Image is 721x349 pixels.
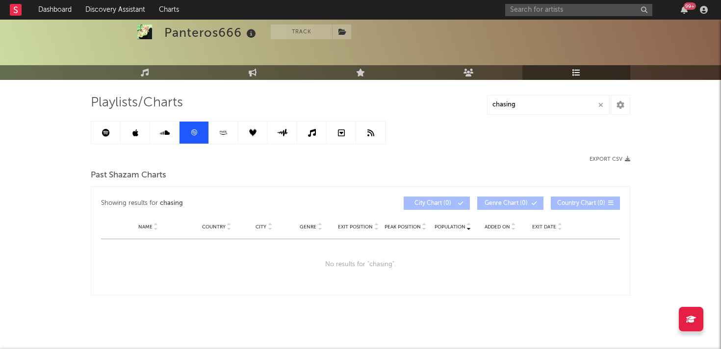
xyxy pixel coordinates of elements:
[557,200,605,206] span: Country Chart ( 0 )
[101,239,620,290] div: No results for " chasing ".
[477,197,543,210] button: Genre Chart(0)
[505,4,652,16] input: Search for artists
[684,2,696,10] div: 99 +
[681,6,688,14] button: 99+
[385,224,421,230] span: Peak Position
[532,224,556,230] span: Exit Date
[484,200,529,206] span: Genre Chart ( 0 )
[101,197,360,210] div: Showing results for
[404,197,470,210] button: City Chart(0)
[160,198,183,209] div: chasing
[91,97,183,109] span: Playlists/Charts
[435,224,465,230] span: Population
[138,224,153,230] span: Name
[590,156,630,162] button: Export CSV
[91,170,166,181] span: Past Shazam Charts
[487,95,610,115] input: Search Playlists/Charts
[300,224,316,230] span: Genre
[551,197,620,210] button: Country Chart(0)
[164,25,258,41] div: Panteros666
[485,224,510,230] span: Added On
[256,224,266,230] span: City
[202,224,226,230] span: Country
[410,200,455,206] span: City Chart ( 0 )
[338,224,373,230] span: Exit Position
[271,25,332,39] button: Track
